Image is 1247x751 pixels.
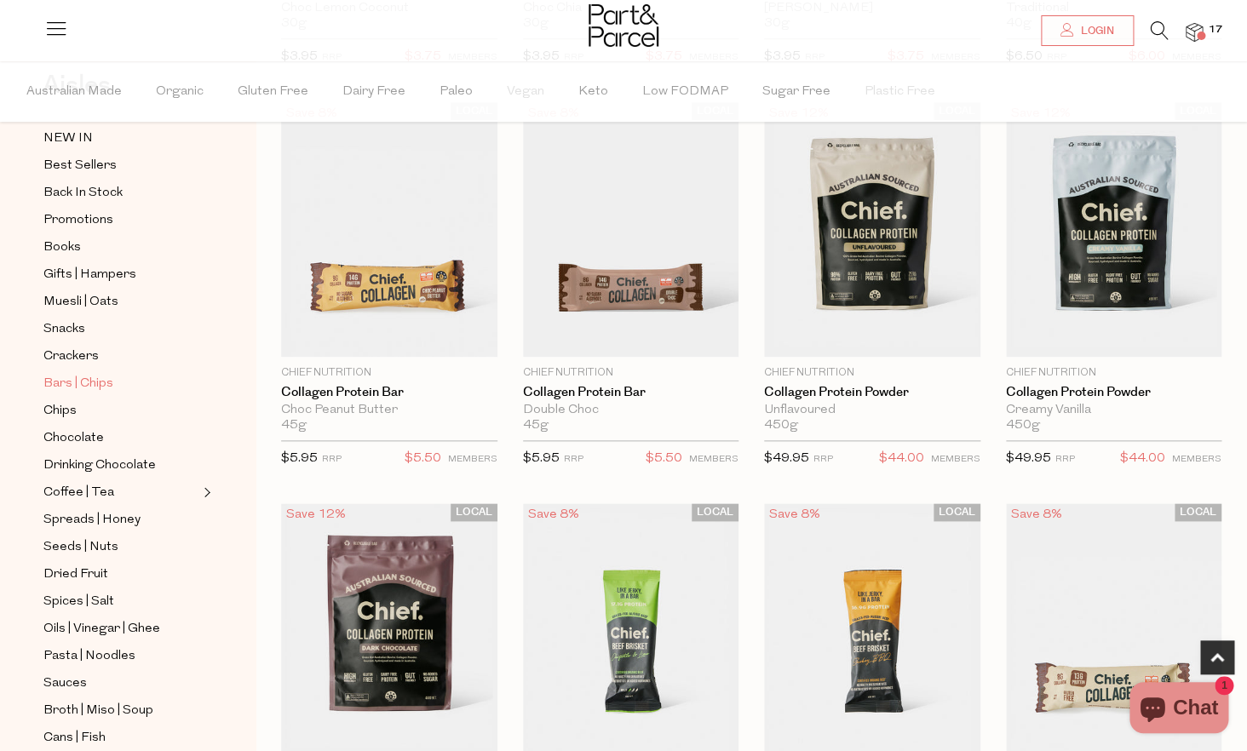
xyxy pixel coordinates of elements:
a: Chocolate [43,427,198,449]
a: NEW IN [43,128,198,149]
span: Seeds | Nuts [43,537,118,558]
span: Organic [156,62,204,122]
button: Expand/Collapse Coffee | Tea [199,482,211,502]
a: Spices | Salt [43,591,198,612]
div: Save 8% [1006,503,1067,526]
small: MEMBERS [689,455,738,464]
span: Coffee | Tea [43,483,114,503]
span: $49.95 [764,452,809,465]
div: Save 8% [523,503,584,526]
span: Chocolate [43,428,104,449]
span: NEW IN [43,129,93,149]
div: Double Choc [523,403,739,418]
a: Collagen Protein Bar [523,385,739,400]
a: Muesli | Oats [43,291,198,312]
span: Keto [578,62,608,122]
a: Cans | Fish [43,727,198,748]
span: $49.95 [1006,452,1051,465]
a: Snacks [43,318,198,340]
span: Best Sellers [43,156,117,176]
span: Vegan [507,62,544,122]
a: Drinking Chocolate [43,455,198,476]
span: Bars | Chips [43,374,113,394]
span: Low FODMAP [642,62,728,122]
span: $44.00 [879,448,924,470]
div: Choc Peanut Butter [281,403,497,418]
a: Books [43,237,198,258]
a: Collagen Protein Powder [764,385,980,400]
small: RRP [1055,455,1075,464]
span: Books [43,238,81,258]
a: Promotions [43,209,198,231]
span: Dried Fruit [43,565,108,585]
span: Oils | Vinegar | Ghee [43,619,160,639]
span: $5.50 [405,448,441,470]
span: LOCAL [692,503,738,521]
img: Collagen Protein Powder [764,102,980,357]
img: Collagen Protein Powder [1006,102,1222,357]
span: Plastic Free [865,62,935,122]
p: Chief Nutrition [1006,365,1222,381]
a: Back In Stock [43,182,198,204]
span: Gluten Free [238,62,308,122]
span: Login [1077,24,1114,38]
a: Login [1041,15,1134,46]
p: Chief Nutrition [764,365,980,381]
div: Unflavoured [764,403,980,418]
span: Dairy Free [342,62,405,122]
div: Creamy Vanilla [1006,403,1222,418]
div: Save 8% [764,503,825,526]
a: 17 [1186,23,1203,41]
small: MEMBERS [448,455,497,464]
a: Seeds | Nuts [43,536,198,558]
span: Muesli | Oats [43,292,118,312]
span: Cans | Fish [43,728,106,748]
div: Save 12% [281,503,351,526]
span: $44.00 [1120,448,1165,470]
span: $5.95 [281,452,318,465]
span: Sauces [43,674,87,694]
span: $5.95 [523,452,560,465]
span: 450g [764,418,798,433]
a: Collagen Protein Bar [281,385,497,400]
span: Back In Stock [43,183,123,204]
span: Spices | Salt [43,592,114,612]
span: Sugar Free [762,62,830,122]
span: LOCAL [1175,503,1221,521]
a: Collagen Protein Powder [1006,385,1222,400]
img: Collagen Protein Bar [523,102,739,357]
p: Chief Nutrition [281,365,497,381]
span: Crackers [43,347,99,367]
span: 450g [1006,418,1040,433]
a: Pasta | Noodles [43,645,198,667]
small: RRP [564,455,583,464]
span: Promotions [43,210,113,231]
span: 45g [523,418,549,433]
span: LOCAL [451,503,497,521]
a: Gifts | Hampers [43,264,198,285]
a: Crackers [43,346,198,367]
span: Spreads | Honey [43,510,141,530]
a: Bars | Chips [43,373,198,394]
a: Oils | Vinegar | Ghee [43,618,198,639]
a: Chips [43,400,198,421]
a: Broth | Miso | Soup [43,700,198,721]
span: Drinking Chocolate [43,456,156,476]
p: Chief Nutrition [523,365,739,381]
a: Best Sellers [43,155,198,176]
span: 45g [281,418,307,433]
inbox-online-store-chat: Shopify online store chat [1124,682,1233,737]
a: Dried Fruit [43,564,198,585]
a: Sauces [43,673,198,694]
span: LOCAL [934,503,980,521]
small: RRP [813,455,833,464]
span: Australian Made [26,62,122,122]
span: Paleo [440,62,473,122]
span: 17 [1204,22,1227,37]
span: $5.50 [646,448,682,470]
img: Part&Parcel [589,4,658,47]
small: RRP [322,455,342,464]
a: Coffee | Tea [43,482,198,503]
span: Broth | Miso | Soup [43,701,153,721]
span: Snacks [43,319,85,340]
